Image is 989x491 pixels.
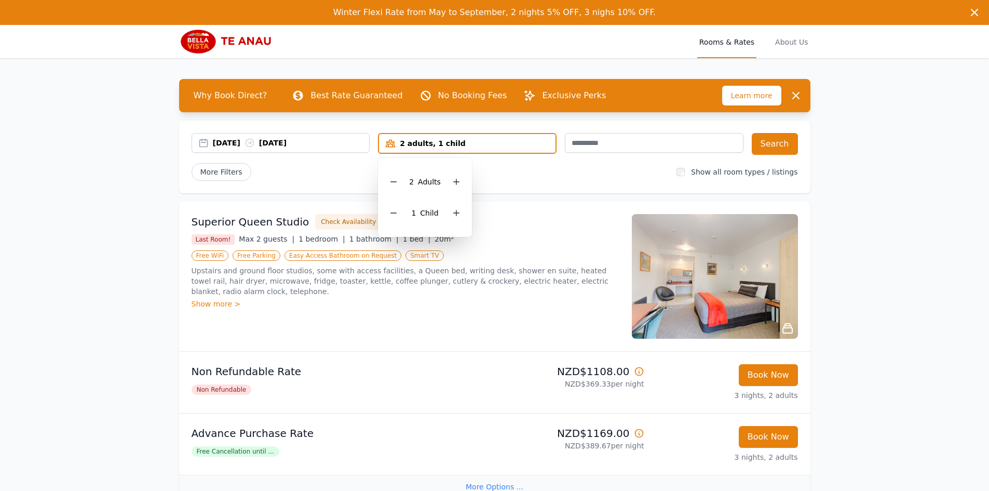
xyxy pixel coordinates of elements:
p: No Booking Fees [438,89,507,102]
span: More Filters [192,163,251,181]
span: 2 [409,178,414,186]
p: Upstairs and ground floor studios, some with access facilities, a Queen bed, writing desk, shower... [192,266,619,297]
span: Learn more [722,86,781,105]
span: Max 2 guests | [239,235,294,243]
p: Advance Purchase Rate [192,426,491,441]
span: Non Refundable [192,384,252,395]
div: [DATE] [DATE] [213,138,370,148]
p: NZD$369.33 per night [499,379,644,389]
p: 3 nights, 2 adults [653,390,798,401]
label: Show all room types / listings [691,168,797,176]
span: Adult s [418,178,441,186]
span: 1 bedroom | [299,235,345,243]
span: Free Cancellation until ... [192,446,279,457]
p: NZD$389.67 per night [499,441,644,451]
button: Search [752,133,798,155]
span: Free Parking [233,250,280,261]
span: Easy Access Bathroom on Request [284,250,401,261]
p: 3 nights, 2 adults [653,452,798,462]
p: Best Rate Guaranteed [310,89,402,102]
button: Book Now [739,364,798,386]
p: NZD$1169.00 [499,426,644,441]
div: 2 adults, 1 child [379,138,556,149]
p: Exclusive Perks [542,89,606,102]
span: Last Room! [192,234,235,245]
span: Free WiFi [192,250,229,261]
span: Smart TV [405,250,444,261]
button: Book Now [739,426,798,448]
div: Show more > [192,299,619,309]
img: Bella Vista Te Anau [179,29,279,54]
a: About Us [773,25,810,58]
p: NZD$1108.00 [499,364,644,379]
span: Child [420,209,438,217]
p: Non Refundable Rate [192,364,491,379]
a: Rooms & Rates [697,25,756,58]
span: 20m² [435,235,454,243]
span: 1 bed | [403,235,430,243]
span: Winter Flexi Rate from May to September, 2 nights 5% OFF, 3 nighs 10% OFF. [333,7,656,17]
h3: Superior Queen Studio [192,215,309,229]
span: Why Book Direct? [185,85,276,106]
button: Check Availability [315,214,382,230]
span: 1 [411,209,416,217]
span: 1 bathroom | [349,235,399,243]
